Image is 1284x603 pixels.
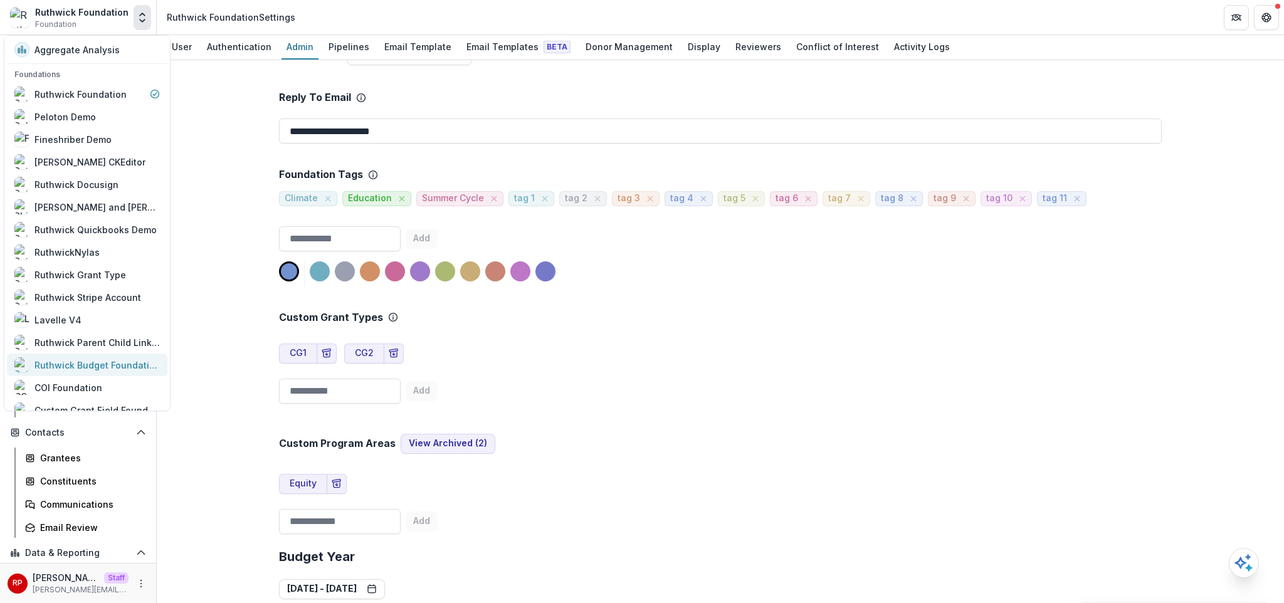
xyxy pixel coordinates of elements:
button: close [488,192,500,205]
nav: breadcrumb [162,8,300,26]
button: Get Help [1254,5,1279,30]
span: Beta [544,41,571,53]
a: Display [683,35,725,60]
button: Add [406,381,438,401]
div: Donor Management [581,38,678,56]
span: tag 7 [828,193,851,204]
button: Add [406,511,438,532]
span: Data & Reporting [25,548,131,558]
button: close [855,192,867,205]
button: View Archived (2) [401,434,495,454]
button: close [539,192,551,205]
a: Constituents [20,471,151,491]
span: tag 5 [724,193,745,204]
button: Archive Grant Type [384,343,404,364]
button: close [1016,192,1029,205]
button: close [697,192,710,205]
a: Email Review [20,517,151,538]
span: Contacts [25,427,131,438]
p: [PERSON_NAME] [33,571,99,584]
p: Staff [104,572,129,584]
a: Email Template [379,35,456,60]
a: Pipelines [324,35,374,60]
span: tag 4 [670,193,693,204]
div: Grantees [40,451,141,464]
a: Grantees [20,448,151,468]
button: close [396,192,408,205]
button: CG2 [344,343,384,364]
span: tag 10 [986,193,1013,204]
a: Conflict of Interest [791,35,884,60]
button: Partners [1224,5,1249,30]
button: Archive Grant Type [317,343,337,364]
a: Communications [20,494,151,515]
span: Foundation [35,19,76,30]
div: Email Review [40,521,141,534]
div: Email Template [379,38,456,56]
div: User [167,38,197,56]
span: tag 3 [618,193,640,204]
span: Summer Cycle [422,193,484,204]
div: Ruthwick Pathireddy [13,579,23,587]
a: User [167,35,197,60]
div: Conflict of Interest [791,38,884,56]
span: tag 1 [514,193,535,204]
span: tag 6 [776,193,798,204]
span: Climate [285,193,318,204]
button: Open entity switcher [134,5,151,30]
span: tag 9 [934,193,956,204]
a: Authentication [202,35,276,60]
p: Foundation Tags [279,169,363,181]
button: Archive Program Area [327,474,347,494]
div: Ruthwick Foundation [35,6,129,19]
button: Open AI Assistant [1229,548,1259,578]
p: Reply To Email [279,92,351,103]
button: close [749,192,762,205]
button: close [802,192,814,205]
img: Ruthwick Foundation [10,8,30,28]
div: Pipelines [324,38,374,56]
button: [DATE] - [DATE] [279,579,385,599]
button: Open Data & Reporting [5,543,151,563]
button: Equity [279,474,327,494]
div: Activity Logs [889,38,955,56]
a: Email Templates Beta [461,35,576,60]
h2: Custom Program Areas [279,438,396,449]
span: Education [348,193,392,204]
button: Open Contacts [5,422,151,443]
div: Admin [282,38,318,56]
button: close [960,192,972,205]
div: Authentication [202,38,276,56]
button: close [591,192,604,205]
button: close [1071,192,1083,205]
span: tag 11 [1043,193,1067,204]
a: Admin [282,35,318,60]
button: close [907,192,920,205]
h2: Budget Year [279,549,1162,564]
a: Reviewers [730,35,786,60]
div: Display [683,38,725,56]
span: tag 8 [881,193,903,204]
button: More [134,576,149,591]
a: Donor Management [581,35,678,60]
div: Email Templates [461,38,576,56]
p: [PERSON_NAME][EMAIL_ADDRESS][DOMAIN_NAME] [33,584,129,595]
button: CG1 [279,343,317,364]
a: Activity Logs [889,35,955,60]
button: Add [406,229,438,249]
h2: Custom Grant Types [279,312,383,323]
div: Constituents [40,475,141,488]
button: close [644,192,656,205]
div: Communications [40,498,141,511]
button: close [322,192,334,205]
div: Ruthwick Foundation Settings [167,11,295,24]
div: Reviewers [730,38,786,56]
span: tag 2 [565,193,587,204]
